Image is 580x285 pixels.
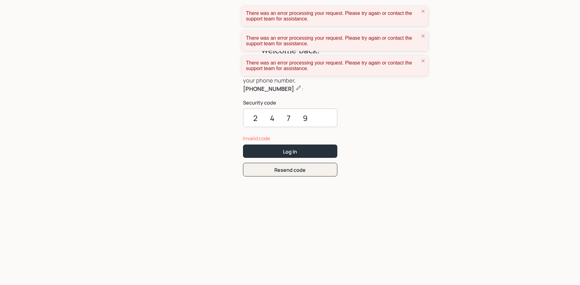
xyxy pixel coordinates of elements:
div: There was an error processing your request. Please try again or contact the support team for assi... [246,35,419,47]
button: close [421,33,425,39]
div: Log In [283,148,297,155]
button: Log In [243,145,337,158]
button: Resend code [243,163,337,176]
div: There was an error processing your request. Please try again or contact the support team for assi... [246,11,419,22]
div: Invalid code [243,135,337,142]
label: Security code [243,99,337,106]
div: Resend code [274,167,306,173]
div: There was an error processing your request. Please try again or contact the support team for assi... [246,60,419,71]
button: close [421,58,425,64]
button: close [421,9,425,15]
b: [PHONE_NUMBER] [243,85,294,92]
input: •••• [243,109,337,127]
